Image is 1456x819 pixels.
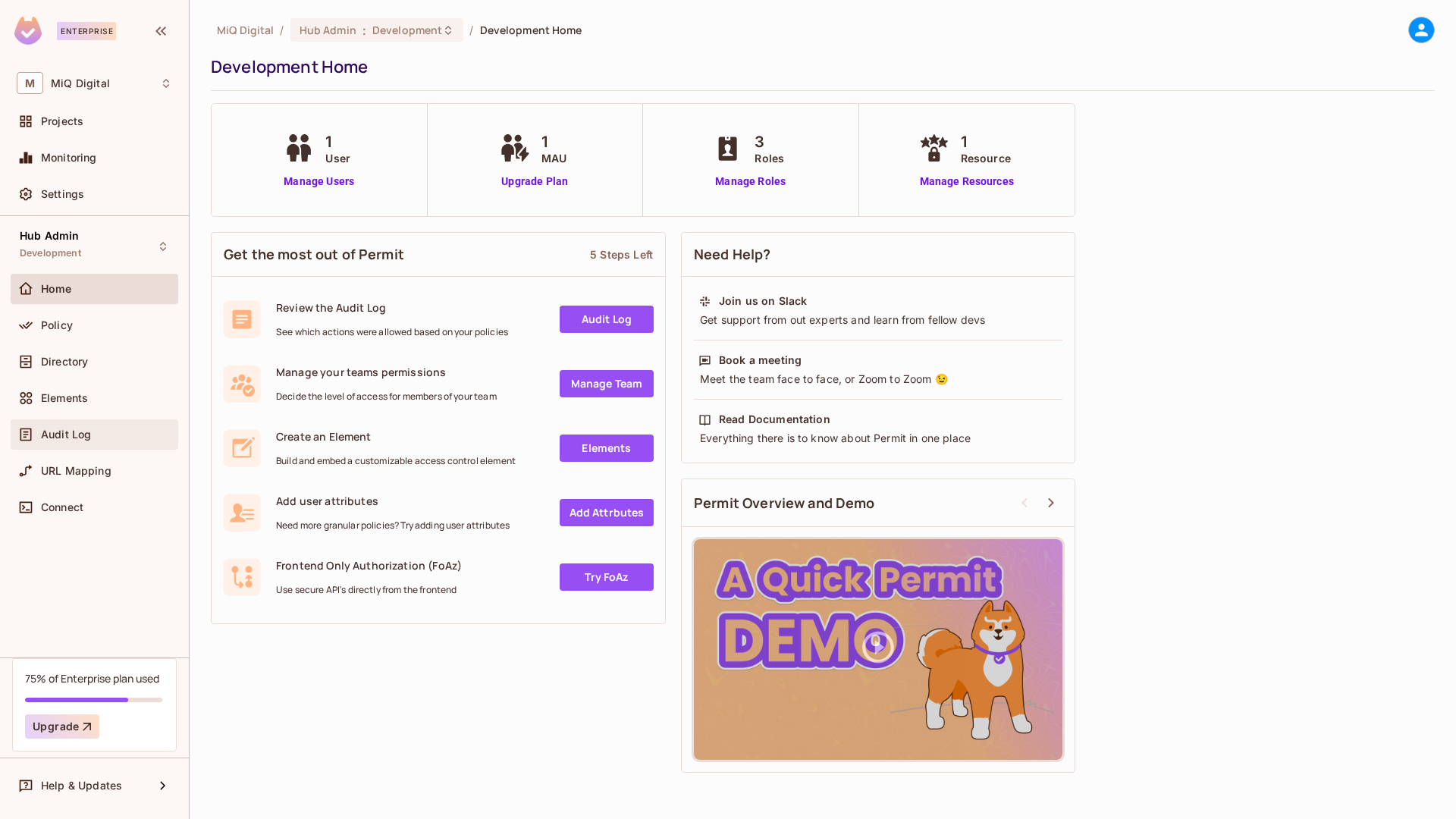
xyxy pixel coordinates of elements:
span: Directory [41,356,88,368]
span: Review the Audit Log [276,300,508,315]
span: Use secure API's directly from the frontend [276,584,462,596]
li: / [469,23,473,37]
span: Hub Admin [20,230,79,242]
span: M [17,72,43,94]
span: Permit Overview and Demo [694,494,875,513]
span: Need Help? [694,245,771,264]
a: Upgrade Plan [496,174,574,190]
span: Home [41,283,72,295]
div: Meet the team face to face, or Zoom to Zoom 😉 [698,372,1058,387]
span: Development Home [480,23,582,37]
span: Policy [41,319,73,331]
div: 5 Steps Left [590,247,653,262]
div: Development Home [211,55,1427,78]
a: Manage Users [280,174,358,190]
span: Connect [41,501,83,513]
img: SReyMgAAAABJRU5ErkJggg== [14,17,42,45]
span: Manage your teams permissions [276,365,497,379]
span: URL Mapping [41,465,111,477]
div: 75% of Enterprise plan used [25,671,159,686]
span: Get the most out of Permit [224,245,404,264]
span: MAU [541,150,566,166]
a: Manage Resources [915,174,1018,190]
span: Roles [755,150,784,166]
span: Create an Element [276,429,516,444]
span: Decide the level of access for members of your team [276,391,497,403]
a: Audit Log [560,306,654,333]
span: the active workspace [217,23,274,37]
span: 1 [541,130,566,153]
span: Elements [41,392,88,404]
span: Projects [41,115,83,127]
div: Get support from out experts and learn from fellow devs [698,312,1058,328]
button: Upgrade [25,714,99,739]
span: : [362,24,367,36]
span: Add user attributes [276,494,510,508]
a: Add Attrbutes [560,499,654,526]
span: Need more granular policies? Try adding user attributes [276,519,510,532]
span: See which actions were allowed based on your policies [276,326,508,338]
span: Development [20,247,81,259]
span: User [325,150,350,166]
div: Everything there is to know about Permit in one place [698,431,1058,446]
div: Book a meeting [719,353,802,368]
span: Frontend Only Authorization (FoAz) [276,558,462,573]
span: Settings [41,188,84,200]
span: Development [372,23,442,37]
span: Resource [961,150,1011,166]
span: Hub Admin [300,23,356,37]
div: Enterprise [57,22,116,40]
a: Try FoAz [560,563,654,591]
span: 1 [961,130,1011,153]
a: Manage Team [560,370,654,397]
div: Read Documentation [719,412,830,427]
li: / [280,23,284,37]
span: Help & Updates [41,780,122,792]
span: Build and embed a customizable access control element [276,455,516,467]
a: Elements [560,435,654,462]
span: Audit Log [41,428,91,441]
a: Manage Roles [709,174,792,190]
span: Monitoring [41,152,97,164]
div: Join us on Slack [719,293,807,309]
span: Workspace: MiQ Digital [51,77,110,89]
span: 3 [755,130,784,153]
span: 1 [325,130,350,153]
